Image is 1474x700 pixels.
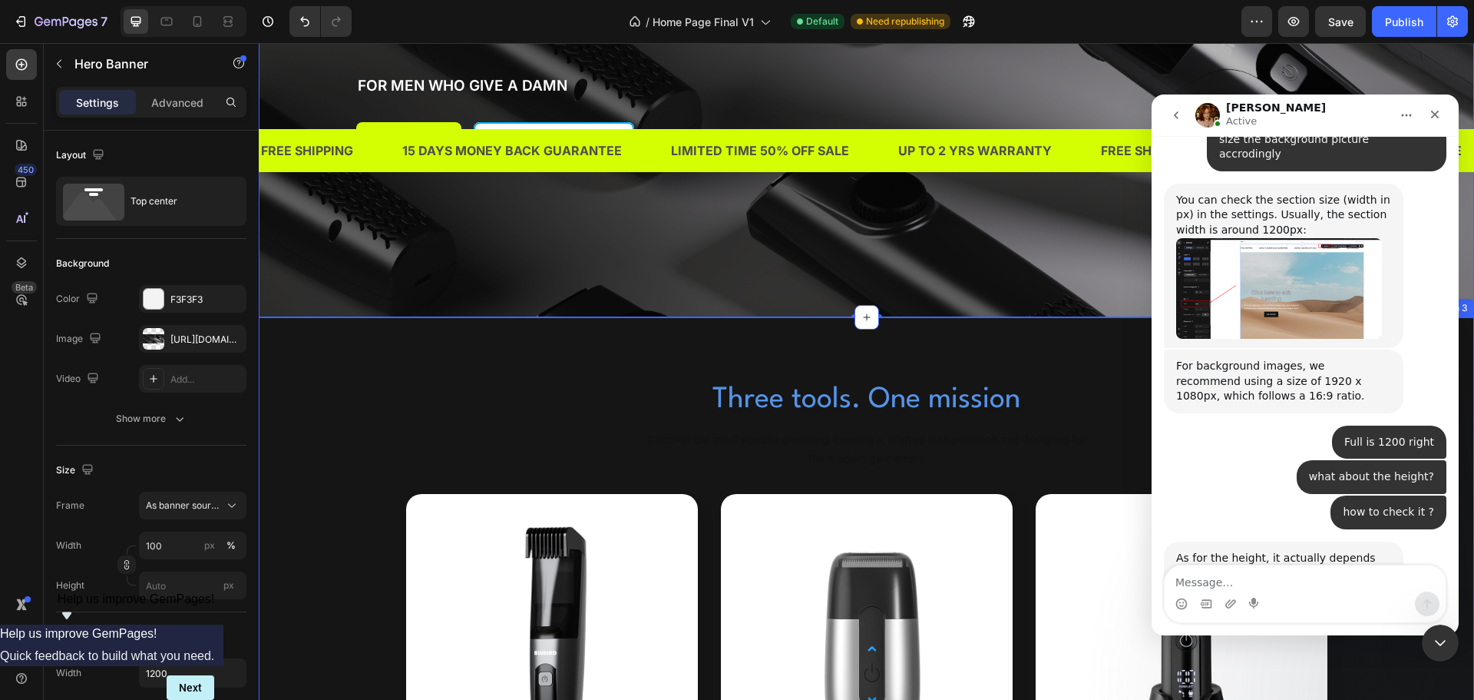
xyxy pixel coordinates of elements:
[56,460,97,481] div: Size
[983,97,1203,119] p: 15 DAYS MONEY BACK GUARANTEE
[411,95,592,121] div: LIMITED TIME 50% OFF SALE
[226,539,236,552] div: %
[56,289,101,310] div: Color
[806,15,838,28] span: Default
[146,499,221,513] span: As banner source
[646,14,649,30] span: /
[222,536,240,555] button: px
[58,592,215,625] button: Show survey - Help us improve GemPages!
[74,55,205,73] p: Hero Banner
[101,12,107,31] p: 7
[56,405,246,433] button: Show more
[6,6,114,37] button: 7
[56,329,104,350] div: Image
[56,539,81,552] label: Width
[170,333,243,347] div: [URL][DOMAIN_NAME]
[1372,6,1436,37] button: Publish
[56,145,107,166] div: Layout
[56,499,84,513] label: Frame
[15,164,37,176] div: 450
[289,6,352,37] div: Undo/Redo
[204,539,215,552] div: px
[131,184,224,219] div: Top center
[1165,258,1212,272] div: Section 3
[139,572,246,599] input: px
[116,411,187,426] div: Show more
[97,79,203,114] a: SHOP NOW
[1315,6,1366,37] button: Save
[388,337,828,377] p: Three tools. One mission
[99,34,994,53] p: For Men Who Give a Damn
[1152,95,1459,635] iframe: Intercom live chat
[170,293,243,307] div: F3F3F3
[56,257,109,270] div: Background
[170,373,243,386] div: Add...
[56,579,84,592] label: Height
[841,95,936,121] div: FREE SHIPPING
[139,532,246,559] input: px%
[223,579,234,591] span: px
[139,492,246,519] button: As banner source
[12,281,37,294] div: Beta
[387,385,829,426] h2: Discover our most popular grooming essentials, crafted with precision and designed for the modern...
[387,336,829,379] h2: Rich Text Editor. Editing area: main
[215,79,375,114] button: <p>see how it works</p>
[653,14,754,30] span: Home Page Final V1
[76,95,119,111] p: Settings
[1328,15,1353,28] span: Save
[866,15,944,28] span: Need republishing
[151,95,203,111] p: Advanced
[58,592,215,605] span: Help us improve GemPages!
[56,369,102,390] div: Video
[1422,625,1459,662] iframe: Intercom live chat
[640,97,793,119] p: UP TO 2 YRS WARRANTY
[200,536,219,555] button: %
[1385,14,1423,30] div: Publish
[259,43,1474,700] iframe: Design area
